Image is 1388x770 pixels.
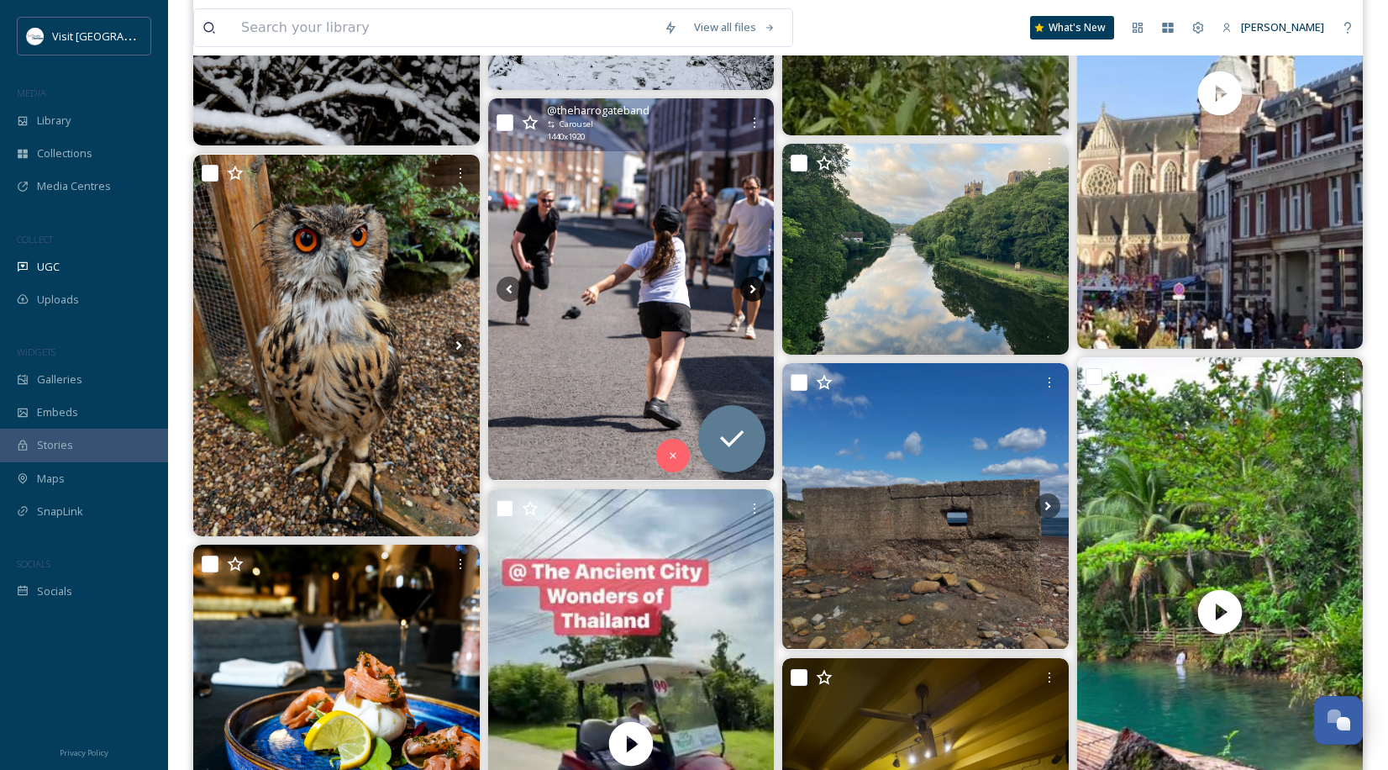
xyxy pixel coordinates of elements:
[37,178,111,194] span: Media Centres
[233,9,655,46] input: Search your library
[1241,19,1324,34] span: [PERSON_NAME]
[782,144,1069,355] img: Stillness. 194/365 #aphotoaday #durham
[488,98,775,480] img: Great to see our friend westoebrassband taking part in the Annual game of invisible cricket! durh...
[37,504,83,519] span: SnapLink
[560,119,593,130] span: Carousel
[37,372,82,388] span: Galleries
[37,437,73,453] span: Stories
[37,292,79,308] span: Uploads
[60,747,108,758] span: Privacy Policy
[17,233,53,245] span: COLLECT
[17,87,46,99] span: MEDIA
[37,145,92,161] span: Collections
[17,557,50,570] span: SOCIALS
[37,113,71,129] span: Library
[60,741,108,762] a: Privacy Policy
[37,583,72,599] span: Socials
[27,28,44,45] img: 1680077135441.jpeg
[52,28,182,44] span: Visit [GEOGRAPHIC_DATA]
[193,155,480,536] img: Have you ever seen such soggy owls? 🦉 😂 Although they have sheltered areas, some of our owls deci...
[37,471,65,487] span: Maps
[547,103,649,119] span: @ theharrogateband
[1314,696,1363,745] button: Open Chat
[547,131,585,143] span: 1440 x 1920
[1213,11,1333,44] a: [PERSON_NAME]
[17,345,55,358] span: WIDGETS
[686,11,784,44] a: View all files
[37,404,78,420] span: Embeds
[782,363,1069,650] img: The last few photos of my day on Blast Beach, County Durham. Coastline like this is unbeatable! T...
[37,259,60,275] span: UGC
[1030,16,1114,40] a: What's New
